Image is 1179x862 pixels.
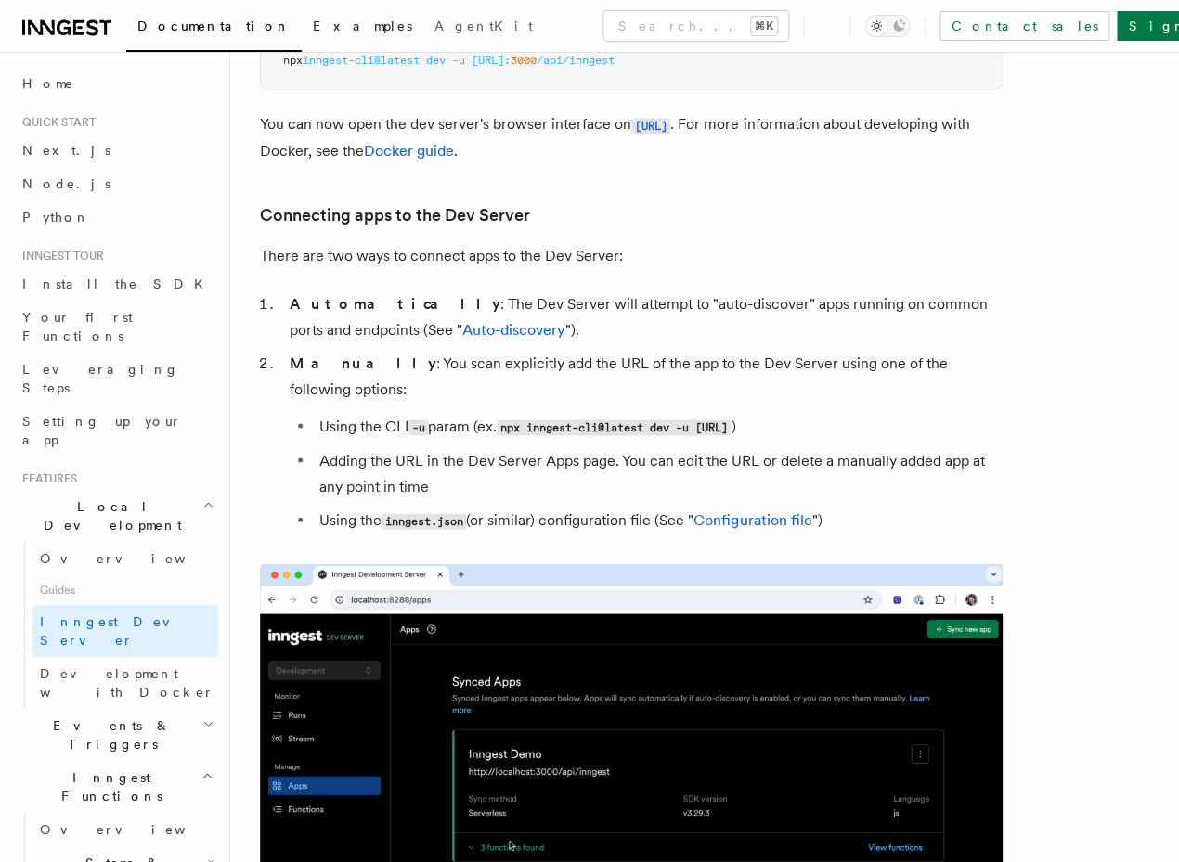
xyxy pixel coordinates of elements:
span: -u [452,54,465,67]
button: Local Development [15,490,218,542]
a: Inngest Dev Server [32,605,218,657]
span: Features [15,471,77,486]
button: Events & Triggers [15,709,218,761]
li: : The Dev Server will attempt to "auto-discover" apps running on common ports and endpoints (See ... [284,290,1003,342]
strong: Automatically [290,294,500,312]
span: Node.js [22,176,110,191]
span: [URL]: [472,54,511,67]
a: Connecting apps to the Dev Server [260,201,530,227]
a: Overview [32,813,218,846]
span: Examples [313,19,412,33]
button: Inngest Functions [15,761,218,813]
button: Toggle dark mode [865,15,910,37]
span: Next.js [22,143,110,158]
span: Setting up your app [22,414,182,447]
a: Overview [32,542,218,575]
a: Auto-discovery [462,320,565,338]
code: [URL] [631,118,670,134]
span: /api/inngest [537,54,615,67]
a: Python [15,200,218,234]
li: Using the CLI param (ex. ) [314,413,1003,440]
span: Documentation [137,19,291,33]
span: inngest-cli@latest [303,54,420,67]
span: Development with Docker [40,666,214,700]
span: Events & Triggers [15,716,202,753]
a: Documentation [126,6,302,52]
span: Leveraging Steps [22,362,179,395]
strong: Manually [290,354,436,371]
span: Inngest Functions [15,768,201,805]
span: Install the SDK [22,277,214,291]
a: Docker guide [364,142,454,160]
span: Home [22,74,74,93]
a: Development with Docker [32,657,218,709]
span: Guides [32,575,218,605]
a: Next.js [15,134,218,167]
a: Contact sales [939,11,1109,41]
span: npx [283,54,303,67]
span: Overview [40,551,231,566]
kbd: ⌘K [751,17,777,35]
a: Examples [302,6,423,50]
span: Quick start [15,115,96,130]
a: Setting up your app [15,405,218,457]
li: : You scan explicitly add the URL of the app to the Dev Server using one of the following options: [284,350,1003,534]
code: -u [408,419,428,435]
span: dev [426,54,446,67]
a: Your first Functions [15,301,218,353]
a: Node.js [15,167,218,200]
a: AgentKit [423,6,544,50]
p: You can now open the dev server's browser interface on . For more information about developing wi... [260,111,1003,164]
li: Using the (or similar) configuration file (See " ") [314,507,1003,534]
a: Install the SDK [15,267,218,301]
code: npx inngest-cli@latest dev -u [URL] [497,419,731,435]
span: AgentKit [434,19,533,33]
span: Python [22,210,90,225]
span: Overview [40,822,231,837]
code: inngest.json [382,513,466,529]
button: Search...⌘K [603,11,788,41]
a: [URL] [631,115,670,133]
span: Your first Functions [22,310,133,343]
li: Adding the URL in the Dev Server Apps page. You can edit the URL or delete a manually added app a... [314,447,1003,499]
span: Inngest Dev Server [40,614,199,648]
p: There are two ways to connect apps to the Dev Server: [260,242,1003,268]
span: 3000 [511,54,537,67]
a: Configuration file [693,510,811,528]
a: Home [15,67,218,100]
a: Leveraging Steps [15,353,218,405]
span: Inngest tour [15,249,104,264]
span: Local Development [15,497,202,534]
div: Local Development [15,542,218,709]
